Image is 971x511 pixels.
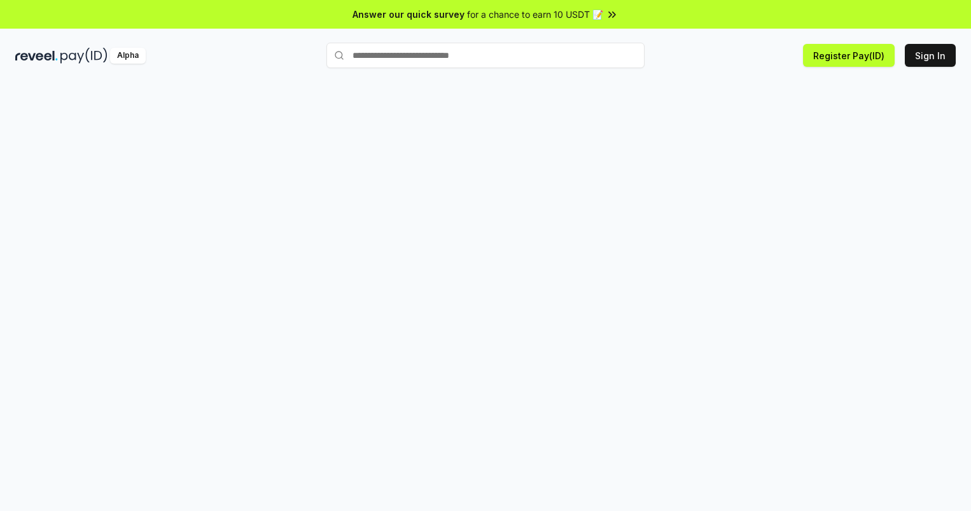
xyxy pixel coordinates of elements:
[905,44,956,67] button: Sign In
[467,8,603,21] span: for a chance to earn 10 USDT 📝
[353,8,465,21] span: Answer our quick survey
[60,48,108,64] img: pay_id
[803,44,895,67] button: Register Pay(ID)
[15,48,58,64] img: reveel_dark
[110,48,146,64] div: Alpha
